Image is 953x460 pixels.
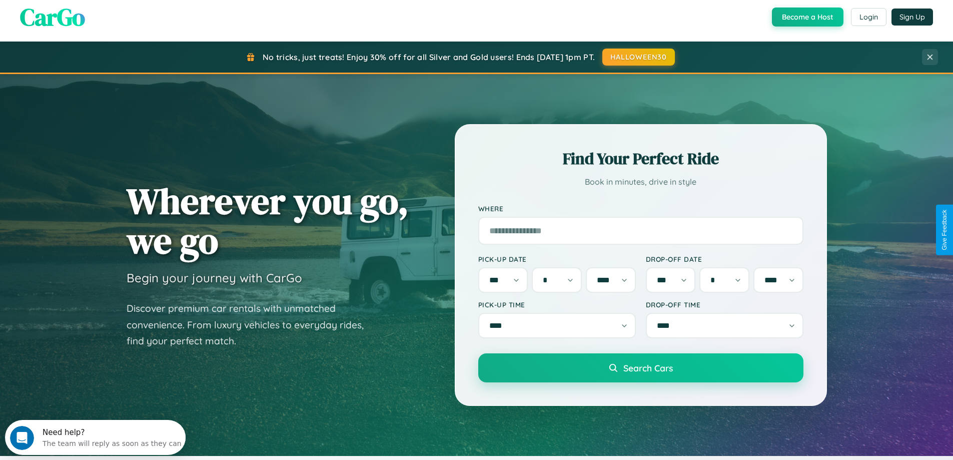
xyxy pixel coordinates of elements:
[38,9,177,17] div: Need help?
[4,4,186,32] div: Open Intercom Messenger
[5,420,186,455] iframe: Intercom live chat discovery launcher
[478,175,803,189] p: Book in minutes, drive in style
[646,300,803,309] label: Drop-off Time
[478,148,803,170] h2: Find Your Perfect Ride
[891,9,933,26] button: Sign Up
[127,300,377,349] p: Discover premium car rentals with unmatched convenience. From luxury vehicles to everyday rides, ...
[10,426,34,450] iframe: Intercom live chat
[478,300,636,309] label: Pick-up Time
[851,8,886,26] button: Login
[478,255,636,263] label: Pick-up Date
[941,210,948,250] div: Give Feedback
[20,1,85,34] span: CarGo
[602,49,675,66] button: HALLOWEEN30
[38,17,177,27] div: The team will reply as soon as they can
[263,52,595,62] span: No tricks, just treats! Enjoy 30% off for all Silver and Gold users! Ends [DATE] 1pm PT.
[623,362,673,373] span: Search Cars
[478,204,803,213] label: Where
[646,255,803,263] label: Drop-off Date
[127,181,409,260] h1: Wherever you go, we go
[772,8,843,27] button: Become a Host
[127,270,302,285] h3: Begin your journey with CarGo
[478,353,803,382] button: Search Cars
